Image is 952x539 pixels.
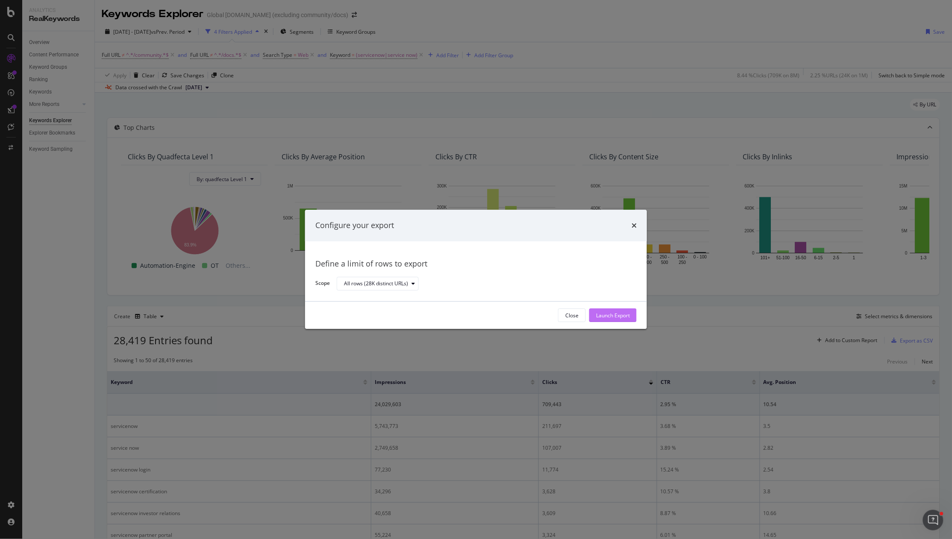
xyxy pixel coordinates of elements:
[344,281,408,286] div: All rows (28K distinct URLs)
[315,220,394,231] div: Configure your export
[596,312,630,319] div: Launch Export
[337,277,419,290] button: All rows (28K distinct URLs)
[315,280,330,289] label: Scope
[632,220,637,231] div: times
[305,210,647,329] div: modal
[315,258,637,269] div: Define a limit of rows to export
[558,309,586,322] button: Close
[565,312,579,319] div: Close
[589,309,637,322] button: Launch Export
[923,510,943,530] iframe: Intercom live chat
